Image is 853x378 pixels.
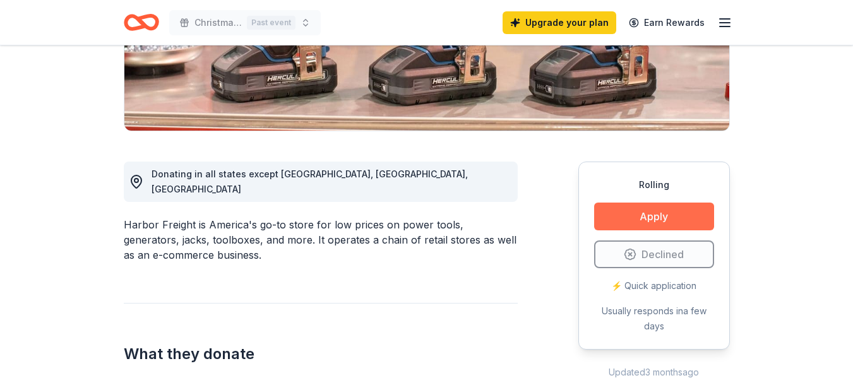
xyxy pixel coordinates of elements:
h2: What they donate [124,344,518,364]
div: Past event [247,16,295,30]
div: Harbor Freight is America's go-to store for low prices on power tools, generators, jacks, toolbox... [124,217,518,263]
div: Rolling [594,177,714,192]
button: Apply [594,203,714,230]
span: Declined [641,246,684,263]
span: Donating in all states except [GEOGRAPHIC_DATA], [GEOGRAPHIC_DATA], [GEOGRAPHIC_DATA] [152,168,468,194]
div: Usually responds in a few days [594,304,714,334]
div: ⚡️ Quick application [594,278,714,293]
a: Home [124,8,159,37]
a: Earn Rewards [621,11,712,34]
button: Christmas GiveawayPast event [169,10,321,35]
a: Upgrade your plan [503,11,616,34]
span: Christmas Giveaway [194,15,242,30]
button: Declined [594,240,714,268]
